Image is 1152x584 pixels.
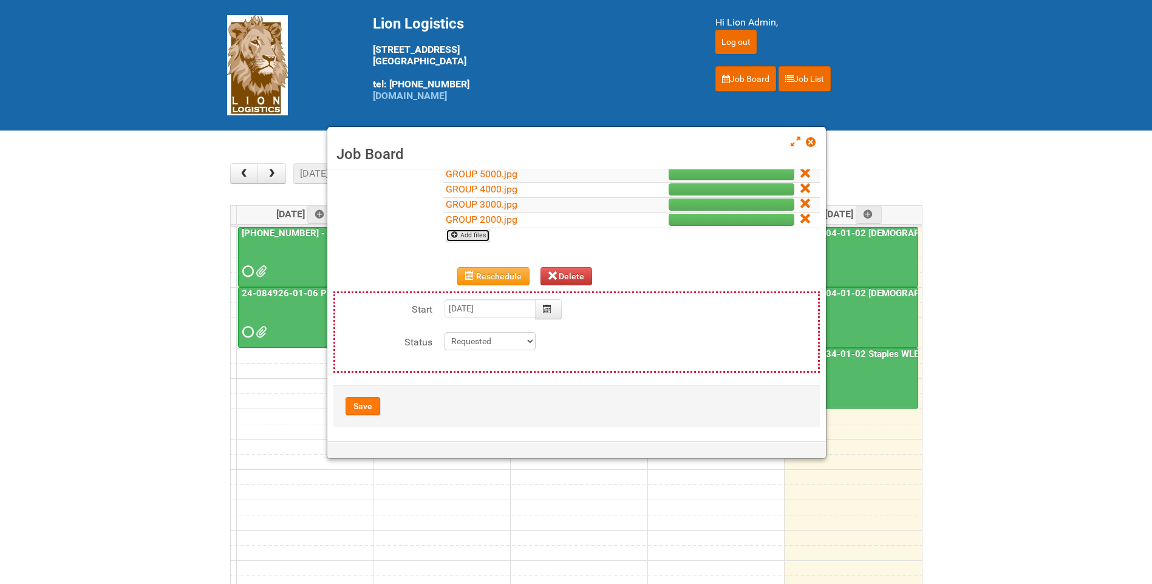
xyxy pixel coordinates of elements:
a: 25-002634-01-02 Staples WLE 2025 Community - Seventh Mailing [786,348,918,409]
a: 25-039404-01-02 [DEMOGRAPHIC_DATA] Wet Shave SQM [786,227,918,288]
span: MDN 25-032854-01-08 Left overs.xlsx MOR 25-032854-01-08.xlsm 25_032854_01_LABELS_Lion.xlsx MDN 25... [256,267,264,276]
button: Delete [540,267,593,285]
a: 24-084926-01-06 Pack Collab Wand Tint [239,288,415,299]
img: Lion Logistics [227,15,288,115]
a: GROUP 3000.jpg [446,199,517,210]
button: Reschedule [457,267,530,285]
button: Save [346,397,380,415]
a: GROUP 5000.jpg [446,168,517,180]
span: [DATE] [276,208,334,220]
a: GROUP 4000.jpg [446,183,517,195]
h3: Job Board [336,145,817,163]
a: GROUP 2000.jpg [446,214,517,225]
a: [PHONE_NUMBER] - R+F InnoCPT [238,227,370,288]
a: Add an event [856,206,882,224]
label: Status [335,332,432,350]
a: [PHONE_NUMBER] - R+F InnoCPT [239,228,383,239]
a: Lion Logistics [227,59,288,70]
a: 24-084926-01-06 Pack Collab Wand Tint [238,287,370,348]
div: Hi Lion Admin, [715,15,925,30]
span: [DATE] [825,208,882,220]
button: [DATE] [293,163,335,184]
input: Log out [715,30,757,54]
a: [DOMAIN_NAME] [373,90,447,101]
a: Job Board [715,66,776,92]
button: Calendar [535,299,562,319]
label: Start [335,299,432,317]
span: Requested [242,328,251,336]
a: Job List [779,66,831,92]
span: Lion Logistics [373,15,464,32]
span: Requested [242,267,251,276]
span: grp 1001 2..jpg group 1001 1..jpg MOR 24-084926-01-08.xlsm Labels 24-084926-01-06 Pack Collab Wan... [256,328,264,336]
a: 25-039404-01-02 [DEMOGRAPHIC_DATA] Wet Shave SQM - photo slot [786,287,918,348]
a: Add files [446,229,490,242]
a: 25-039404-01-02 [DEMOGRAPHIC_DATA] Wet Shave SQM [787,228,1034,239]
div: [STREET_ADDRESS] [GEOGRAPHIC_DATA] tel: [PHONE_NUMBER] [373,15,685,101]
a: Add an event [307,206,334,224]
